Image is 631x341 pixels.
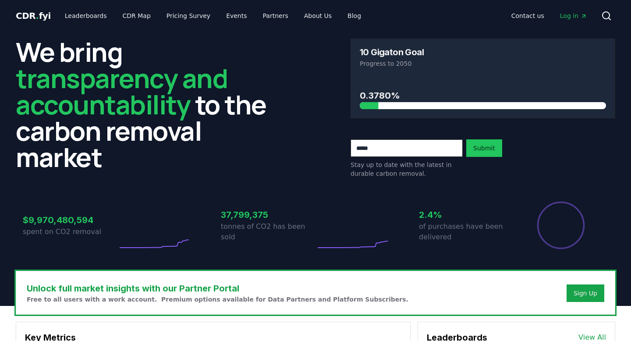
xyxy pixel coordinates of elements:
[116,8,158,24] a: CDR Map
[504,8,594,24] nav: Main
[58,8,368,24] nav: Main
[16,39,280,170] h2: We bring to the carbon removal market
[23,227,117,237] p: spent on CO2 removal
[256,8,295,24] a: Partners
[574,289,597,298] a: Sign Up
[560,11,587,20] span: Log in
[16,11,51,21] span: CDR fyi
[536,201,585,250] div: Percentage of sales delivered
[553,8,594,24] a: Log in
[27,295,408,304] p: Free to all users with a work account. Premium options available for Data Partners and Platform S...
[297,8,339,24] a: About Us
[340,8,368,24] a: Blog
[360,48,424,57] h3: 10 Gigaton Goal
[466,139,502,157] button: Submit
[219,8,254,24] a: Events
[567,284,604,302] button: Sign Up
[351,160,463,178] p: Stay up to date with the latest in durable carbon removal.
[16,60,227,122] span: transparency and accountability
[221,208,315,221] h3: 37,799,375
[160,8,217,24] a: Pricing Survey
[360,59,606,68] p: Progress to 2050
[419,208,514,221] h3: 2.4%
[419,221,514,242] p: of purchases have been delivered
[58,8,114,24] a: Leaderboards
[360,89,606,102] h3: 0.3780%
[221,221,315,242] p: tonnes of CO2 has been sold
[23,213,117,227] h3: $9,970,480,594
[504,8,551,24] a: Contact us
[16,10,51,22] a: CDR.fyi
[27,282,408,295] h3: Unlock full market insights with our Partner Portal
[36,11,39,21] span: .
